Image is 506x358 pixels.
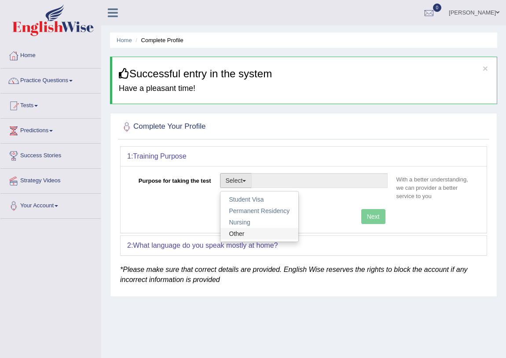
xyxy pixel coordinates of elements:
[0,144,101,166] a: Success Stories
[121,236,487,255] div: 2:
[127,173,216,185] label: Purpose for taking the test
[0,43,101,65] a: Home
[483,64,488,73] button: ×
[119,68,490,80] h3: Successful entry in the system
[133,242,278,249] b: What language do you speak mostly at home?
[120,266,468,284] em: *Please make sure that correct details are provided. English Wise reserves the rights to block th...
[0,169,101,191] a: Strategy Videos
[220,205,299,217] a: Permanent Residency
[220,217,299,228] a: Nursing
[0,119,101,141] a: Predictions
[392,175,480,200] p: With a better understanding, we can provider a better service to you
[120,120,348,134] h2: Complete Your Profile
[133,36,183,44] li: Complete Profile
[220,228,299,239] a: Other
[119,84,490,93] h4: Have a pleasant time!
[220,194,299,205] a: Student Visa
[0,194,101,216] a: Your Account
[220,173,252,188] button: Select
[0,69,101,90] a: Practice Questions
[133,152,186,160] b: Training Purpose
[121,147,487,166] div: 1:
[117,37,132,43] a: Home
[433,4,442,12] span: 0
[0,94,101,116] a: Tests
